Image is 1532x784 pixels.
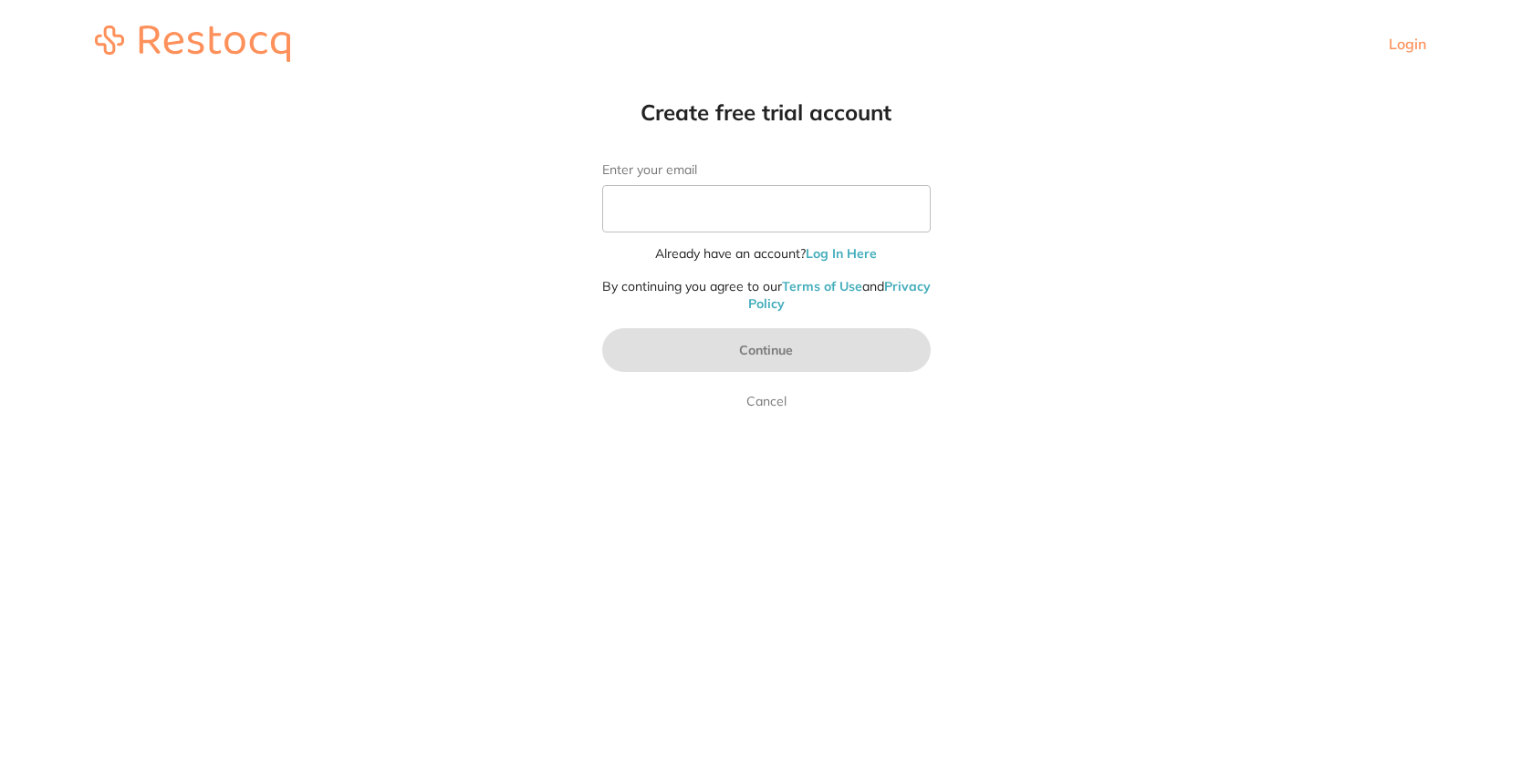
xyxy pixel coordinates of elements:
[602,328,931,372] button: Continue
[782,278,862,294] a: Terms of Use
[748,278,931,313] a: Privacy Policy
[1389,35,1426,53] a: Login
[602,278,931,314] p: By continuing you agree to our and
[602,162,931,178] label: Enter your email
[743,390,790,412] a: Cancel
[602,245,931,263] p: Already have an account?
[566,98,967,126] h1: Create free trial account
[806,245,877,262] a: Log In Here
[95,26,290,62] img: restocq_logo.svg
